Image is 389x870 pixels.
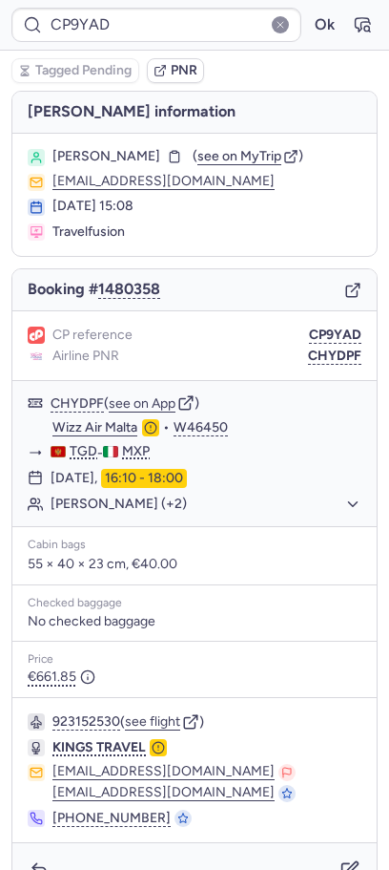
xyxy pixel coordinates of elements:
time: 16:10 - 18:00 [101,469,187,488]
span: €661.85 [28,669,95,685]
button: [PERSON_NAME] (+2) [51,496,361,513]
button: 1480358 [98,281,160,298]
button: Ok [309,10,339,40]
div: - [51,444,361,461]
a: Wizz Air Malta [52,419,137,436]
button: CP9YAD [309,328,361,343]
button: see on App [109,396,175,412]
span: MXP [122,444,150,459]
span: Booking # [28,281,160,298]
button: Tagged Pending [11,58,139,83]
span: Travelfusion [52,223,125,241]
div: ( ) [52,713,361,731]
div: [DATE] 15:08 [52,199,361,214]
div: • [52,419,361,436]
span: Tagged Pending [35,63,132,78]
button: CHYDPF [51,396,104,412]
button: 923152530 [52,714,120,730]
div: ( ) [51,394,361,412]
input: PNR Reference [11,8,301,42]
span: [PERSON_NAME] [52,149,160,164]
button: [PHONE_NUMBER] [52,810,171,827]
button: PNR [147,58,204,83]
div: No checked baggage [28,614,361,629]
button: CHYDPF [308,349,361,364]
div: Price [28,653,361,667]
button: [EMAIL_ADDRESS][DOMAIN_NAME] [52,174,275,189]
span: CP reference [52,328,133,343]
button: [EMAIL_ADDRESS][DOMAIN_NAME] [52,764,275,781]
button: [EMAIL_ADDRESS][DOMAIN_NAME] [52,785,275,802]
button: (see on MyTrip) [193,149,303,164]
span: TGD [70,444,97,459]
div: Cabin bags [28,539,361,552]
button: W46450 [174,420,228,435]
h4: [PERSON_NAME] information [12,92,377,133]
span: PNR [171,63,197,78]
span: KINGS TRAVEL [52,739,146,755]
div: Checked baggage [28,597,361,610]
figure: 1L airline logo [28,327,45,344]
span: see on MyTrip [197,148,281,164]
button: see flight [125,714,180,730]
figure: W4 airline logo [28,348,45,365]
p: 55 × 40 × 23 cm, €40.00 [28,556,361,573]
div: [DATE], [51,469,187,488]
span: Airline PNR [52,349,119,364]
